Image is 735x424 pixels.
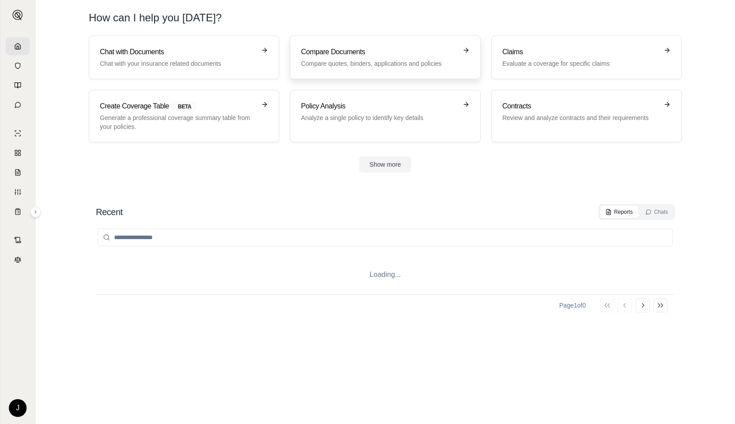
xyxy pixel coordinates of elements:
h3: Compare Documents [301,47,457,57]
button: Expand sidebar [30,207,41,217]
p: Compare quotes, binders, applications and policies [301,59,457,68]
div: Reports [605,208,633,216]
button: Expand sidebar [9,6,27,24]
p: Chat with your insurance related documents [100,59,256,68]
h3: Create Coverage Table [100,101,256,112]
a: Contract Analysis [6,231,30,249]
a: Chat [6,96,30,114]
p: Evaluate a coverage for specific claims [502,59,658,68]
h3: Claims [502,47,658,57]
h3: Chat with Documents [100,47,256,57]
a: Compare DocumentsCompare quotes, binders, applications and policies [290,36,480,79]
img: Expand sidebar [12,10,23,20]
p: Review and analyze contracts and their requirements [502,113,658,122]
h2: Recent [96,206,122,218]
a: Documents Vault [6,57,30,75]
a: Prompt Library [6,76,30,94]
p: Analyze a single policy to identify key details [301,113,457,122]
div: Page 1 of 0 [559,301,586,310]
button: Chats [640,206,673,218]
h3: Contracts [502,101,658,112]
button: Show more [359,156,412,172]
h3: Policy Analysis [301,101,457,112]
a: Custom Report [6,183,30,201]
button: Reports [600,206,638,218]
a: Chat with DocumentsChat with your insurance related documents [89,36,279,79]
h1: How can I help you [DATE]? [89,11,682,25]
a: Policy AnalysisAnalyze a single policy to identify key details [290,90,480,142]
a: Coverage Table [6,203,30,220]
a: ContractsReview and analyze contracts and their requirements [491,90,682,142]
div: Chats [645,208,668,216]
p: Generate a professional coverage summary table from your policies. [100,113,256,131]
a: Claim Coverage [6,164,30,181]
a: Create Coverage TableBETAGenerate a professional coverage summary table from your policies. [89,90,279,142]
a: Legal Search Engine [6,251,30,268]
div: J [9,399,27,417]
a: ClaimsEvaluate a coverage for specific claims [491,36,682,79]
div: Loading... [96,255,675,294]
span: BETA [173,102,197,112]
a: Policy Comparisons [6,144,30,162]
a: Single Policy [6,124,30,142]
a: Home [6,37,30,55]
